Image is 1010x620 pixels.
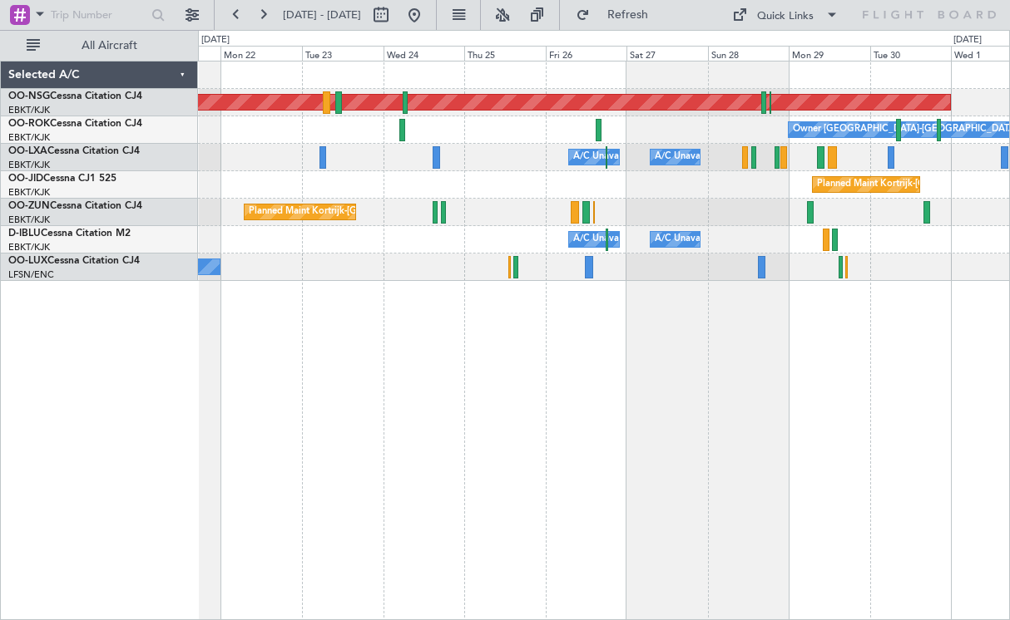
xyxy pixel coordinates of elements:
a: LFSN/ENC [8,268,54,281]
div: A/C Unavailable [GEOGRAPHIC_DATA] ([GEOGRAPHIC_DATA] National) [573,145,883,170]
a: EBKT/KJK [8,131,50,144]
div: Mon 22 [220,46,302,61]
div: Mon 29 [789,46,870,61]
div: Sat 27 [626,46,708,61]
a: OO-LUXCessna Citation CJ4 [8,256,140,266]
button: Quick Links [724,2,847,28]
a: EBKT/KJK [8,159,50,171]
a: OO-ROKCessna Citation CJ4 [8,119,142,129]
a: OO-LXACessna Citation CJ4 [8,146,140,156]
a: OO-NSGCessna Citation CJ4 [8,91,142,101]
div: Thu 25 [464,46,546,61]
a: EBKT/KJK [8,241,50,253]
span: [DATE] - [DATE] [283,7,361,22]
span: OO-ROK [8,119,50,129]
a: D-IBLUCessna Citation M2 [8,229,131,239]
div: Sun 28 [708,46,790,61]
a: OO-JIDCessna CJ1 525 [8,174,116,184]
span: D-IBLU [8,229,41,239]
span: OO-NSG [8,91,50,101]
a: OO-ZUNCessna Citation CJ4 [8,201,142,211]
div: Tue 30 [870,46,952,61]
div: [DATE] [201,33,230,47]
div: A/C Unavailable [GEOGRAPHIC_DATA]-[GEOGRAPHIC_DATA] [655,227,920,252]
a: EBKT/KJK [8,186,50,199]
div: [DATE] [953,33,982,47]
div: Fri 26 [546,46,627,61]
span: OO-ZUN [8,201,50,211]
div: A/C Unavailable [GEOGRAPHIC_DATA] ([GEOGRAPHIC_DATA] National) [573,227,883,252]
a: EBKT/KJK [8,104,50,116]
span: OO-LXA [8,146,47,156]
span: All Aircraft [43,40,176,52]
span: OO-JID [8,174,43,184]
div: Wed 24 [384,46,465,61]
button: Refresh [568,2,668,28]
div: Planned Maint Kortrijk-[GEOGRAPHIC_DATA] [249,199,443,224]
div: A/C Unavailable [655,145,724,170]
input: Trip Number [51,2,146,27]
button: All Aircraft [18,32,181,59]
a: EBKT/KJK [8,214,50,226]
div: Tue 23 [302,46,384,61]
span: Refresh [593,9,663,21]
div: Quick Links [757,8,814,25]
span: OO-LUX [8,256,47,266]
